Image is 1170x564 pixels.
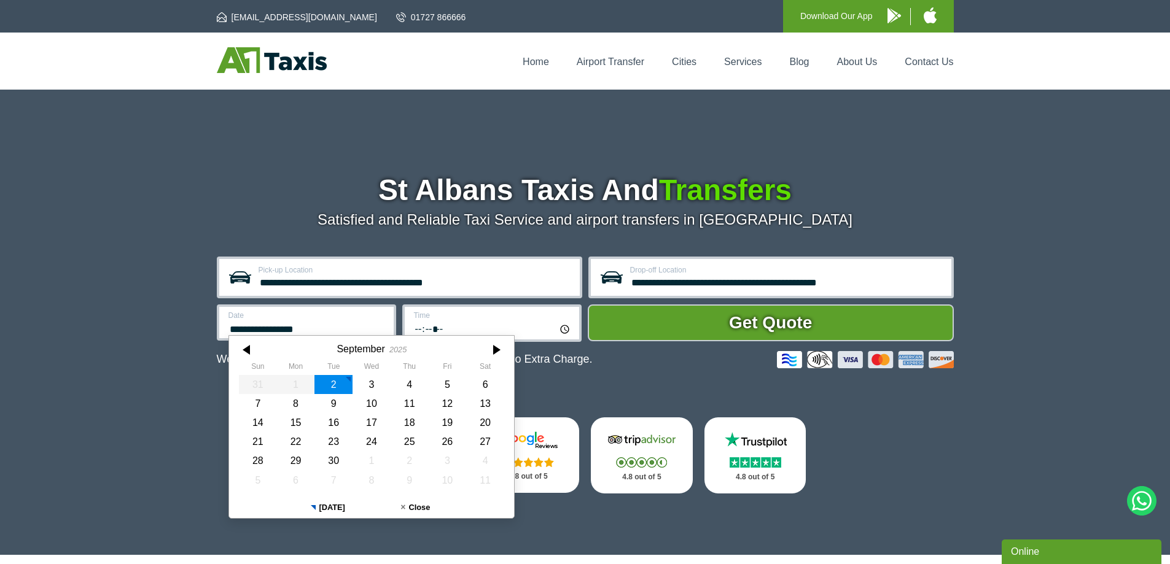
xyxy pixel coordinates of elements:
iframe: chat widget [1002,537,1164,564]
div: 27 September 2025 [466,432,504,451]
div: 12 September 2025 [428,394,466,413]
a: Contact Us [905,56,953,67]
div: 13 September 2025 [466,394,504,413]
div: September [337,343,384,355]
div: 03 October 2025 [428,451,466,470]
th: Thursday [390,362,428,374]
div: 09 September 2025 [314,394,353,413]
div: 06 October 2025 [276,471,314,490]
a: [EMAIL_ADDRESS][DOMAIN_NAME] [217,11,377,23]
p: Satisfied and Reliable Taxi Service and airport transfers in [GEOGRAPHIC_DATA] [217,211,954,228]
img: Google [491,431,565,449]
div: 11 September 2025 [390,394,428,413]
div: 21 September 2025 [239,432,277,451]
img: Stars [616,457,667,468]
span: The Car at No Extra Charge. [451,353,592,365]
label: Time [414,312,572,319]
th: Sunday [239,362,277,374]
p: 4.8 out of 5 [718,469,793,485]
a: Cities [672,56,696,67]
div: 05 October 2025 [239,471,277,490]
div: 22 September 2025 [276,432,314,451]
div: 20 September 2025 [466,413,504,432]
div: 28 September 2025 [239,451,277,470]
img: Trustpilot [719,431,792,449]
a: Tripadvisor Stars 4.8 out of 5 [591,417,693,493]
div: 19 September 2025 [428,413,466,432]
div: 02 September 2025 [314,375,353,394]
button: Close [372,497,459,518]
div: 10 September 2025 [353,394,391,413]
th: Wednesday [353,362,391,374]
div: 11 October 2025 [466,471,504,490]
img: A1 Taxis iPhone App [924,7,937,23]
p: We Now Accept Card & Contactless Payment In [217,353,593,366]
a: Google Stars 4.8 out of 5 [477,417,579,493]
p: 4.8 out of 5 [491,469,566,484]
div: 18 September 2025 [390,413,428,432]
div: 08 September 2025 [276,394,314,413]
th: Saturday [466,362,504,374]
div: 05 September 2025 [428,375,466,394]
div: 06 September 2025 [466,375,504,394]
img: Tripadvisor [605,431,679,449]
div: 17 September 2025 [353,413,391,432]
div: 02 October 2025 [390,451,428,470]
div: 10 October 2025 [428,471,466,490]
div: 07 September 2025 [239,394,277,413]
div: 04 October 2025 [466,451,504,470]
p: 4.8 out of 5 [604,469,679,485]
button: [DATE] [284,497,372,518]
a: 01727 866666 [396,11,466,23]
a: Trustpilot Stars 4.8 out of 5 [704,417,806,493]
div: 30 September 2025 [314,451,353,470]
div: 04 September 2025 [390,375,428,394]
div: 03 September 2025 [353,375,391,394]
span: Transfers [659,174,792,206]
div: 26 September 2025 [428,432,466,451]
div: 2025 [389,345,406,354]
div: 31 August 2025 [239,375,277,394]
img: Stars [730,457,781,468]
div: 25 September 2025 [390,432,428,451]
label: Pick-up Location [259,266,572,274]
button: Get Quote [588,304,954,341]
div: 16 September 2025 [314,413,353,432]
div: 23 September 2025 [314,432,353,451]
th: Friday [428,362,466,374]
label: Drop-off Location [630,266,944,274]
a: Blog [789,56,809,67]
div: 09 October 2025 [390,471,428,490]
div: 24 September 2025 [353,432,391,451]
th: Monday [276,362,314,374]
h1: St Albans Taxis And [217,176,954,205]
div: 08 October 2025 [353,471,391,490]
img: Stars [503,457,554,467]
div: 15 September 2025 [276,413,314,432]
div: 14 September 2025 [239,413,277,432]
a: Home [523,56,549,67]
th: Tuesday [314,362,353,374]
div: 07 October 2025 [314,471,353,490]
div: 29 September 2025 [276,451,314,470]
img: A1 Taxis St Albans LTD [217,47,327,73]
a: About Us [837,56,878,67]
a: Airport Transfer [577,56,644,67]
a: Services [724,56,762,67]
img: Credit And Debit Cards [777,351,954,368]
label: Date [228,312,386,319]
div: 01 October 2025 [353,451,391,470]
img: A1 Taxis Android App [887,8,901,23]
div: 01 September 2025 [276,375,314,394]
p: Download Our App [800,9,873,24]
